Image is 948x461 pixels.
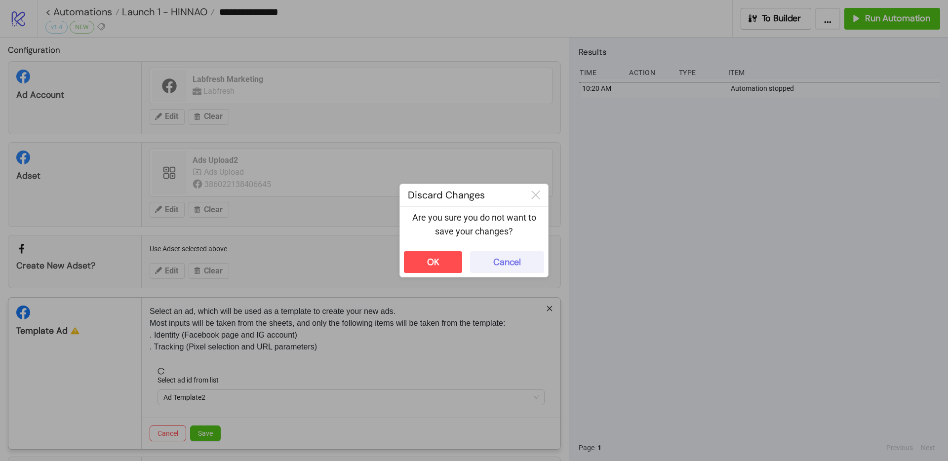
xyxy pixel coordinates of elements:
[404,251,462,273] button: OK
[400,184,523,206] div: Discard Changes
[427,257,439,268] div: OK
[493,257,521,268] div: Cancel
[470,251,544,273] button: Cancel
[408,211,540,239] p: Are you sure you do not want to save your changes?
